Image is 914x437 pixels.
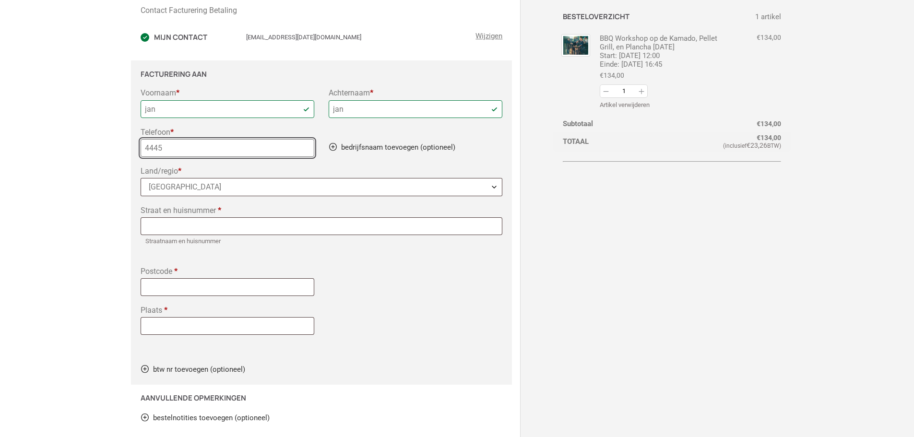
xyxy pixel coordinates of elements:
span: Start: [DATE] 12:00 [600,51,720,60]
button: Afname [600,85,612,98]
span: Betaling [209,6,237,15]
span: Contact [141,6,167,15]
button: Verhogen [636,85,647,98]
h3: Besteloverzicht [563,12,629,21]
span: Nederland [141,178,502,196]
div: [EMAIL_ADDRESS][DATE][DOMAIN_NAME] [246,33,464,42]
label: Achternaam [329,88,502,97]
img: BBQ Workshop duroc de kempen [561,34,590,57]
span: Einde: [DATE] 16:45 [600,60,720,69]
span: € [757,134,760,142]
a: Wijzigingen: Mijn contact [471,29,507,43]
th: Totaal [553,132,646,152]
span: Land/regio [141,178,503,196]
a: bedrijfsnaam toevoegen (optioneel) [329,143,455,152]
abbr: vereist [218,206,221,215]
section: Contact [141,24,503,51]
label: Voornaam [141,88,314,97]
input: Aantal [611,84,636,98]
label: Plaats [141,306,314,315]
h3: Facturering aan [141,70,503,79]
div: BBQ Workshop op de Kamado, Pellet Grill, en Plancha [DATE] [590,34,720,109]
span: Straatnaam en huisnummer [141,235,503,248]
h3: Aanvullende opmerkingen [141,394,503,402]
abbr: vereist [174,267,178,276]
th: Subtotaal [553,116,646,132]
a: bestelnotities toevoegen (optioneel) [141,413,270,422]
span: € [757,34,760,41]
span: 1 artikel [755,12,781,21]
span: € [600,71,604,79]
label: Land/regio [141,166,503,176]
span: € [757,120,760,128]
span: € [747,142,750,149]
label: Straat en huisnummer [141,206,503,215]
abbr: vereist [164,306,167,315]
label: Telefoon [141,128,314,137]
label: Postcode [141,267,314,276]
a: Artikel uit winkelwagen verwijderen: BBQ Workshop op de Kamado, Pellet Grill, en Plancha 19-10-25 [600,101,650,108]
a: btw nr toevoegen (optioneel) [141,365,245,374]
span: Facturering [169,6,207,15]
h3: Mijn contact [141,33,246,42]
small: (inclusief BTW) [655,142,781,150]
